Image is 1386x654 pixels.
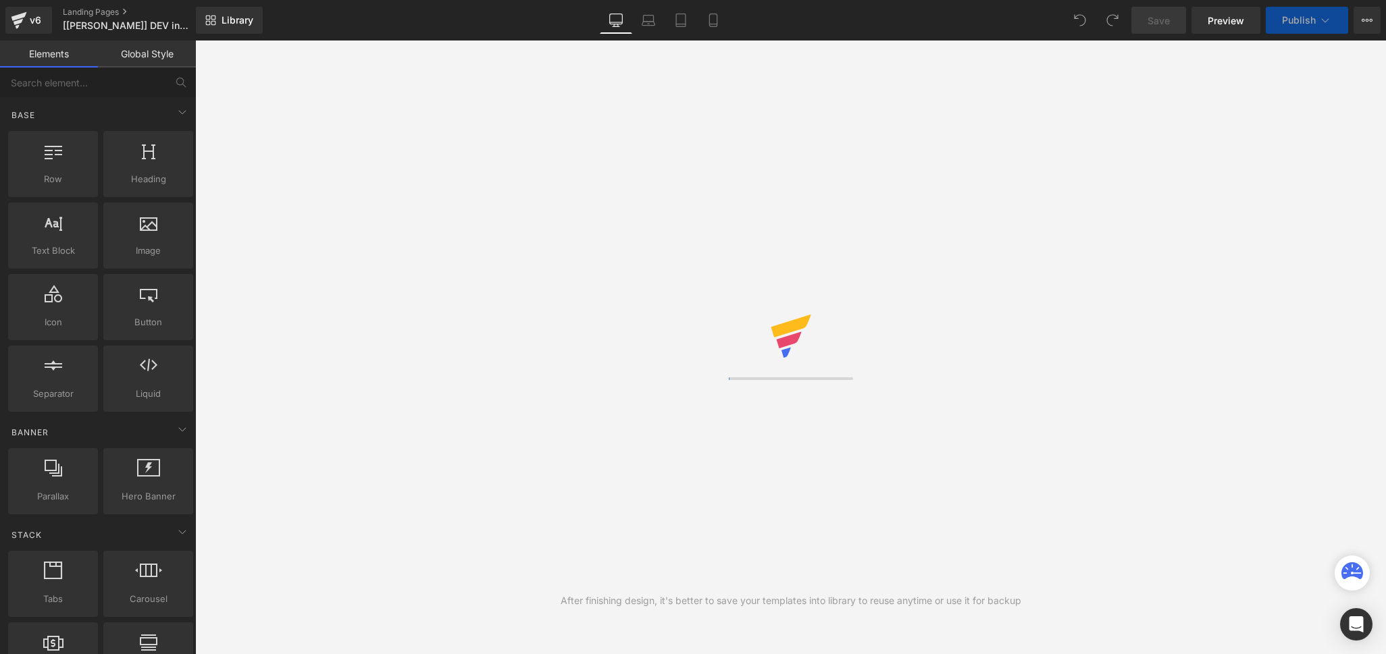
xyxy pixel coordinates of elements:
[1067,7,1094,34] button: Undo
[107,592,189,606] span: Carousel
[697,7,729,34] a: Mobile
[10,528,43,541] span: Stack
[12,592,94,606] span: Tabs
[12,244,94,258] span: Text Block
[1354,7,1381,34] button: More
[12,315,94,329] span: Icon
[1099,7,1126,34] button: Redo
[561,593,1021,608] div: After finishing design, it's better to save your templates into library to reuse anytime or use i...
[63,20,192,31] span: [[PERSON_NAME]] DEV ing [DATE]
[107,315,189,329] span: Button
[222,14,253,26] span: Library
[98,40,196,67] a: Global Style
[107,172,189,186] span: Heading
[632,7,665,34] a: Laptop
[196,7,263,34] a: New Library
[1148,13,1170,28] span: Save
[5,7,52,34] a: v6
[12,489,94,503] span: Parallax
[665,7,697,34] a: Tablet
[12,172,94,186] span: Row
[10,109,36,121] span: Base
[107,244,189,258] span: Image
[27,11,44,29] div: v6
[1266,7,1348,34] button: Publish
[1340,608,1372,641] div: Open Intercom Messenger
[12,387,94,401] span: Separator
[1191,7,1260,34] a: Preview
[107,489,189,503] span: Hero Banner
[1208,13,1244,28] span: Preview
[10,426,50,439] span: Banner
[1282,15,1316,26] span: Publish
[107,387,189,401] span: Liquid
[600,7,632,34] a: Desktop
[63,7,218,18] a: Landing Pages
